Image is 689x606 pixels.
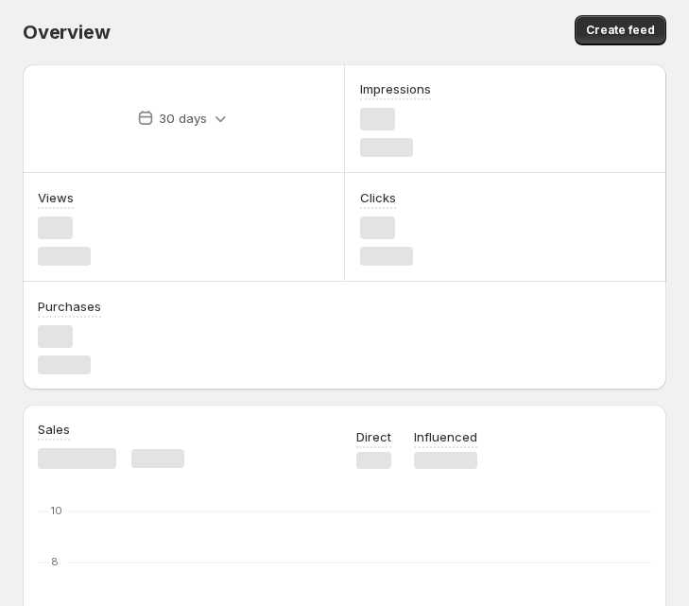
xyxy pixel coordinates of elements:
button: Create feed [575,15,666,45]
h3: Sales [38,420,70,439]
p: 30 days [159,109,207,128]
p: Direct [356,427,391,446]
p: Influenced [414,427,477,446]
text: 8 [51,555,59,568]
span: Create feed [586,23,655,38]
h3: Purchases [38,297,101,316]
h3: Impressions [360,79,431,98]
span: Overview [23,21,110,43]
h3: Clicks [360,188,396,207]
h3: Views [38,188,74,207]
text: 10 [51,504,62,517]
